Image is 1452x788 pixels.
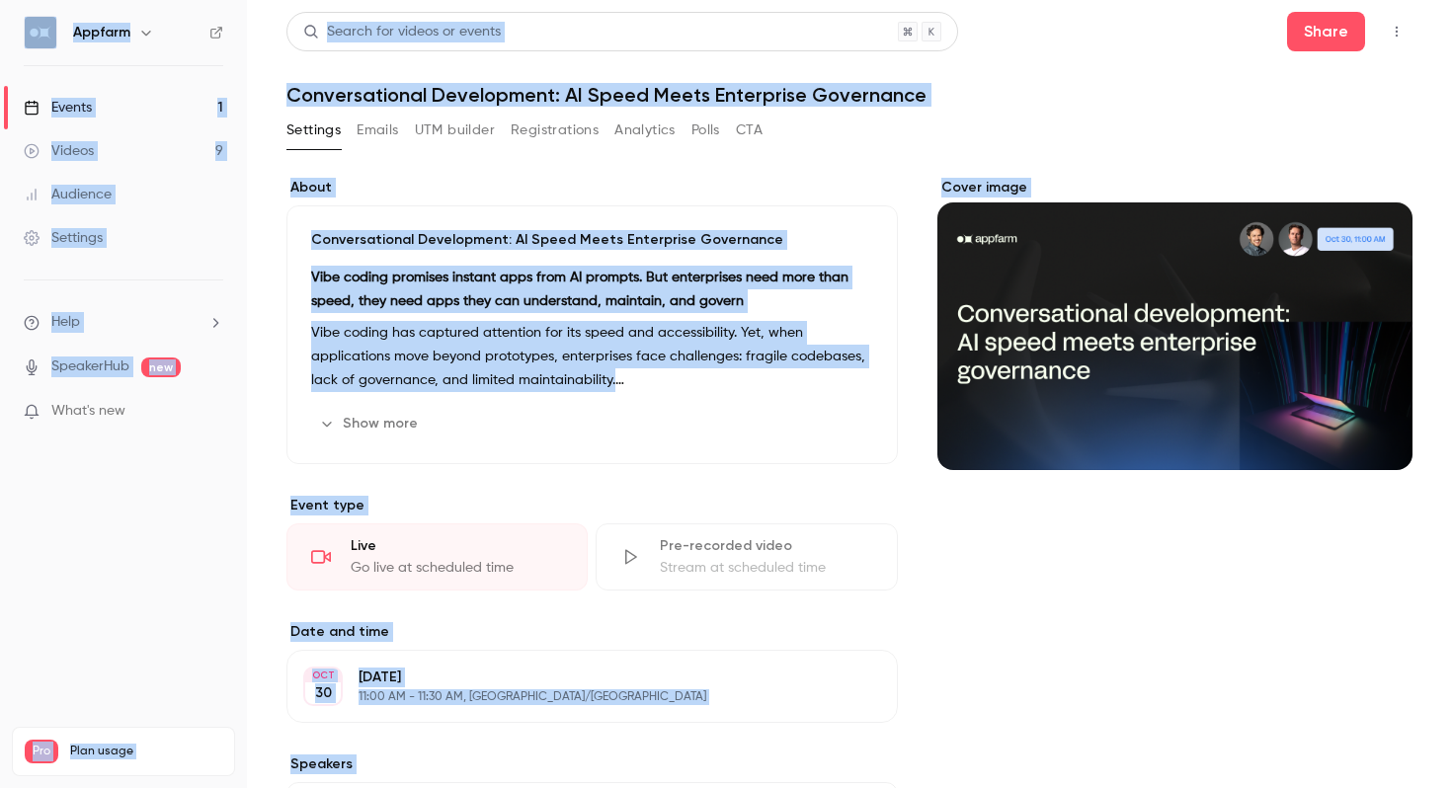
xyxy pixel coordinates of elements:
div: Live [351,536,563,556]
div: LiveGo live at scheduled time [286,523,588,591]
span: Pro [25,740,58,763]
span: What's new [51,401,125,422]
div: Stream at scheduled time [660,558,872,578]
button: Analytics [614,115,676,146]
button: Share [1287,12,1365,51]
label: Speakers [286,754,898,774]
button: Settings [286,115,341,146]
div: Go live at scheduled time [351,558,563,578]
div: Pre-recorded videoStream at scheduled time [596,523,897,591]
p: Conversational Development: AI Speed Meets Enterprise Governance [311,230,873,250]
p: [DATE] [359,668,793,687]
div: Videos [24,141,94,161]
div: Audience [24,185,112,204]
button: Show more [311,408,430,439]
span: Plan usage [70,744,222,759]
a: SpeakerHub [51,356,129,377]
div: Settings [24,228,103,248]
button: UTM builder [415,115,495,146]
h6: Appfarm [73,23,130,42]
p: Event type [286,496,898,515]
iframe: Noticeable Trigger [200,403,223,421]
button: Emails [357,115,398,146]
img: Appfarm [25,17,56,48]
label: About [286,178,898,197]
strong: Vibe coding promises instant apps from AI prompts. But enterprises need more than speed, they nee... [311,271,848,308]
div: Events [24,98,92,118]
h1: Conversational Development: AI Speed Meets Enterprise Governance [286,83,1412,107]
label: Date and time [286,622,898,642]
div: Search for videos or events [303,22,501,42]
div: OCT [305,669,341,682]
button: Polls [691,115,720,146]
label: Cover image [937,178,1412,197]
div: Pre-recorded video [660,536,872,556]
p: 30 [315,683,332,703]
li: help-dropdown-opener [24,312,223,333]
section: Cover image [937,178,1412,470]
span: Help [51,312,80,333]
button: Registrations [511,115,599,146]
span: new [141,357,181,377]
p: 11:00 AM - 11:30 AM, [GEOGRAPHIC_DATA]/[GEOGRAPHIC_DATA] [359,689,793,705]
button: CTA [736,115,763,146]
p: Vibe coding has captured attention for its speed and accessibility. Yet, when applications move b... [311,321,873,392]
